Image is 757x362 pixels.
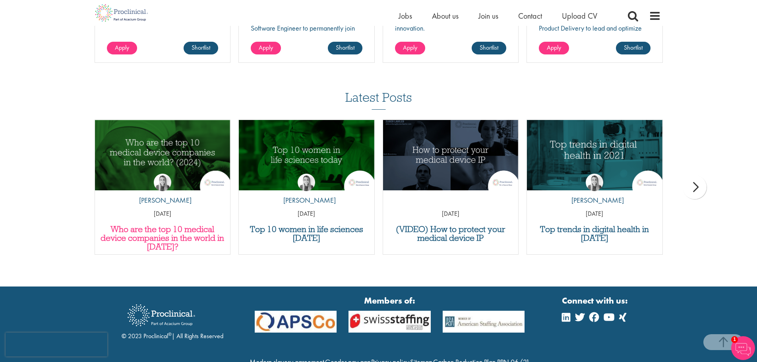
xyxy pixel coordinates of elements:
[387,225,515,242] a: (VIDEO) How to protect your medical device IP
[122,298,223,341] div: © 2023 Proclinical | All Rights Reserved
[383,120,519,190] img: How to protect your medical device IP - Proclinical video
[259,43,273,52] span: Apply
[562,294,629,307] strong: Connect with us:
[472,42,506,54] a: Shortlist
[399,11,412,21] a: Jobs
[133,174,192,209] a: Hannah Burke [PERSON_NAME]
[95,209,230,219] p: [DATE]
[277,195,336,205] p: [PERSON_NAME]
[527,120,662,190] a: Link to a post
[255,294,525,307] strong: Members of:
[731,336,755,360] img: Chatbot
[527,120,662,190] img: Top trends in digital health 2021
[277,174,336,209] a: Hannah Burke [PERSON_NAME]
[518,11,542,21] a: Contact
[383,209,519,219] p: [DATE]
[683,175,707,199] div: next
[95,120,230,190] a: Link to a post
[168,331,172,337] sup: ®
[565,195,624,205] p: [PERSON_NAME]
[539,42,569,54] a: Apply
[239,120,374,190] a: Link to a post
[239,120,374,190] img: Top 10 women in life sciences today
[122,299,201,332] img: Proclinical Recruitment
[478,11,498,21] a: Join us
[154,174,171,191] img: Hannah Burke
[6,333,107,356] iframe: reCAPTCHA
[249,311,343,333] img: APSCo
[115,43,129,52] span: Apply
[107,42,137,54] a: Apply
[586,174,603,191] img: Hannah Burke
[328,42,362,54] a: Shortlist
[343,311,437,333] img: APSCo
[403,43,417,52] span: Apply
[437,311,531,333] img: APSCo
[345,91,412,110] h3: Latest Posts
[562,11,597,21] a: Upload CV
[251,42,281,54] a: Apply
[527,209,662,219] p: [DATE]
[565,174,624,209] a: Hannah Burke [PERSON_NAME]
[395,42,425,54] a: Apply
[243,225,370,242] a: Top 10 women in life sciences [DATE]
[383,120,519,190] a: Link to a post
[184,42,218,54] a: Shortlist
[432,11,459,21] a: About us
[731,336,738,343] span: 1
[531,225,658,242] a: Top trends in digital health in [DATE]
[99,225,227,251] a: Who are the top 10 medical device companies in the world in [DATE]?
[298,174,315,191] img: Hannah Burke
[133,195,192,205] p: [PERSON_NAME]
[95,120,230,190] img: Top 10 Medical Device Companies 2024
[547,43,561,52] span: Apply
[239,209,374,219] p: [DATE]
[616,42,651,54] a: Shortlist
